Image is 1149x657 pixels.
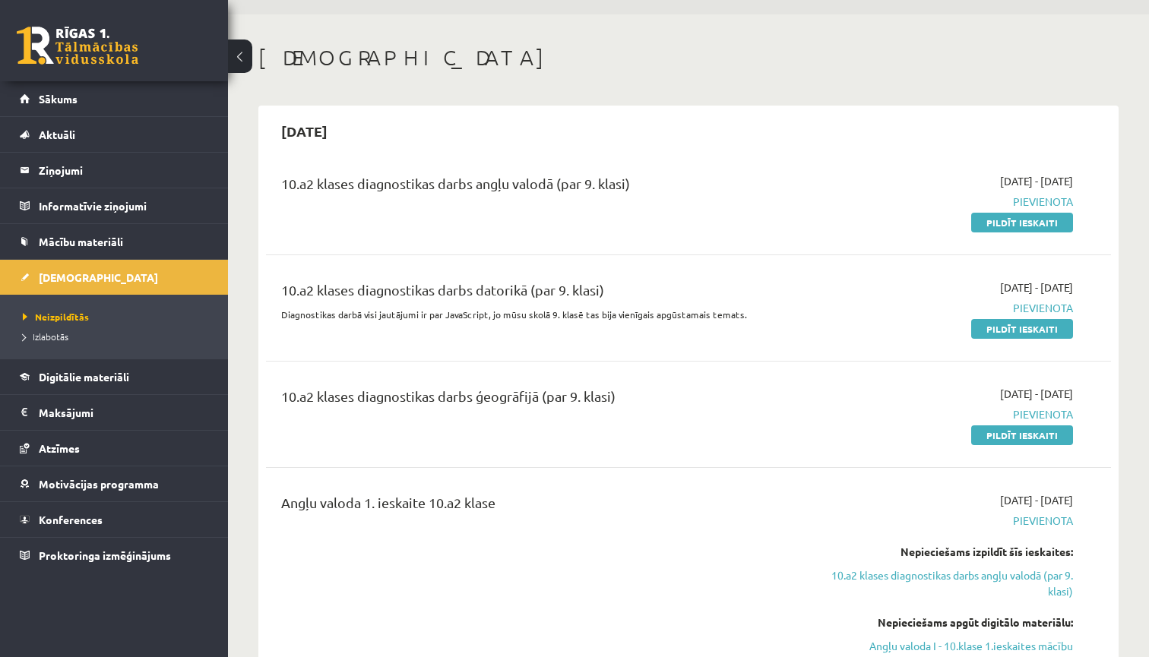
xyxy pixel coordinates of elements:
span: Proktoringa izmēģinājums [39,548,171,562]
p: Diagnostikas darbā visi jautājumi ir par JavaScript, jo mūsu skolā 9. klasē tas bija vienīgais ap... [281,308,802,321]
a: Motivācijas programma [20,466,209,501]
div: Nepieciešams apgūt digitālo materiālu: [825,614,1073,630]
span: Pievienota [825,194,1073,210]
span: Aktuāli [39,128,75,141]
a: Atzīmes [20,431,209,466]
a: [DEMOGRAPHIC_DATA] [20,260,209,295]
span: Pievienota [825,513,1073,529]
a: Aktuāli [20,117,209,152]
a: Proktoringa izmēģinājums [20,538,209,573]
a: Pildīt ieskaiti [971,319,1073,339]
div: Nepieciešams izpildīt šīs ieskaites: [825,544,1073,560]
span: Pievienota [825,406,1073,422]
span: [DATE] - [DATE] [1000,386,1073,402]
span: Atzīmes [39,441,80,455]
span: [DEMOGRAPHIC_DATA] [39,270,158,284]
a: Pildīt ieskaiti [971,213,1073,232]
a: Neizpildītās [23,310,213,324]
div: Angļu valoda 1. ieskaite 10.a2 klase [281,492,802,520]
span: Pievienota [825,300,1073,316]
span: [DATE] - [DATE] [1000,280,1073,295]
span: Konferences [39,513,103,526]
span: Neizpildītās [23,311,89,323]
a: 10.a2 klases diagnostikas darbs angļu valodā (par 9. klasi) [825,567,1073,599]
a: Rīgas 1. Tālmācības vidusskola [17,27,138,65]
span: Sākums [39,92,78,106]
a: Pildīt ieskaiti [971,425,1073,445]
a: Informatīvie ziņojumi [20,188,209,223]
div: 10.a2 klases diagnostikas darbs datorikā (par 9. klasi) [281,280,802,308]
span: Digitālie materiāli [39,370,129,384]
div: 10.a2 klases diagnostikas darbs angļu valodā (par 9. klasi) [281,173,802,201]
a: Izlabotās [23,330,213,343]
a: Konferences [20,502,209,537]
h1: [DEMOGRAPHIC_DATA] [258,45,1119,71]
legend: Maksājumi [39,395,209,430]
legend: Ziņojumi [39,153,209,188]
span: Motivācijas programma [39,477,159,491]
a: Digitālie materiāli [20,359,209,394]
span: [DATE] - [DATE] [1000,173,1073,189]
span: [DATE] - [DATE] [1000,492,1073,508]
a: Sākums [20,81,209,116]
a: Ziņojumi [20,153,209,188]
a: Maksājumi [20,395,209,430]
h2: [DATE] [266,113,343,149]
div: 10.a2 klases diagnostikas darbs ģeogrāfijā (par 9. klasi) [281,386,802,414]
span: Mācību materiāli [39,235,123,248]
a: Mācību materiāli [20,224,209,259]
legend: Informatīvie ziņojumi [39,188,209,223]
span: Izlabotās [23,330,68,343]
